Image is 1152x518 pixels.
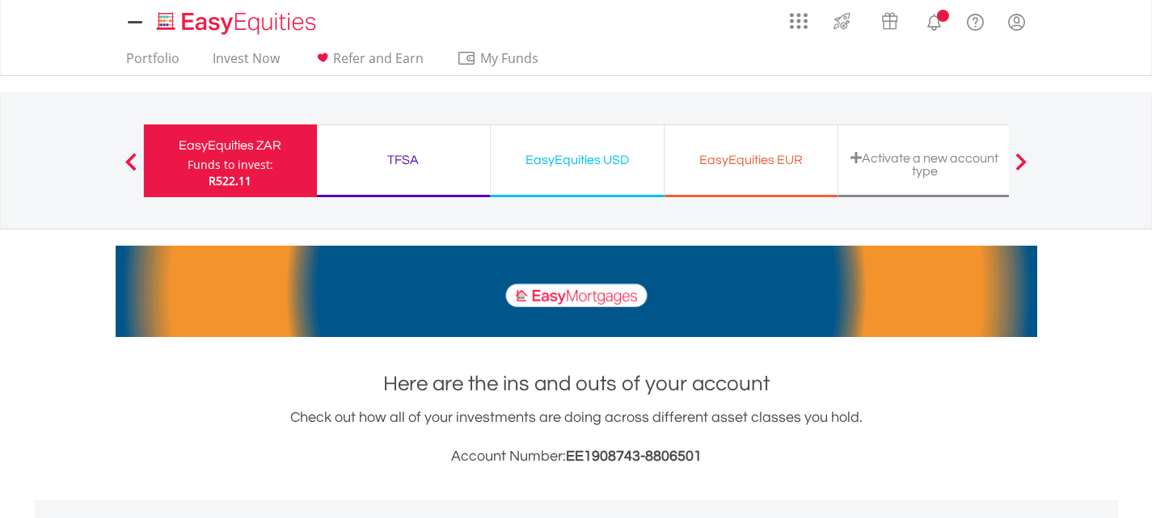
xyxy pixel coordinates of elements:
div: Check out how all of your investments are doing across different asset classes you hold. [116,406,1037,468]
div: EasyEquities USD [500,149,654,171]
a: Portfolio [120,50,186,75]
img: vouchers-v2.svg [876,8,903,34]
div: TFSA [327,149,480,171]
div: EasyEquities EUR [674,149,828,171]
img: EasyMortage Promotion Banner [116,246,1037,337]
a: Refer and Earn [306,50,430,75]
a: AppsGrid [779,4,818,30]
img: grid-menu-icon.svg [790,12,808,30]
img: thrive-v2.svg [829,8,855,34]
a: Home page [150,4,323,36]
span: R522.11 [209,173,251,188]
a: Invest Now [206,50,286,75]
div: Activate a new account type [848,151,1002,178]
a: My Profile [996,4,1037,40]
a: Notifications [914,4,955,36]
a: Vouchers [866,4,914,34]
a: FAQ's and Support [955,4,996,36]
div: Funds to invest: [188,157,273,173]
span: EE1908743-8806501 [566,449,702,464]
div: EasyEquities ZAR [154,134,307,157]
span: My Funds [457,48,563,69]
h1: Here are the ins and outs of your account [116,369,1037,398]
span: Refer and Earn [333,49,424,67]
img: EasyEquities_Logo.png [154,10,323,36]
h3: Account Number: [116,445,1037,468]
